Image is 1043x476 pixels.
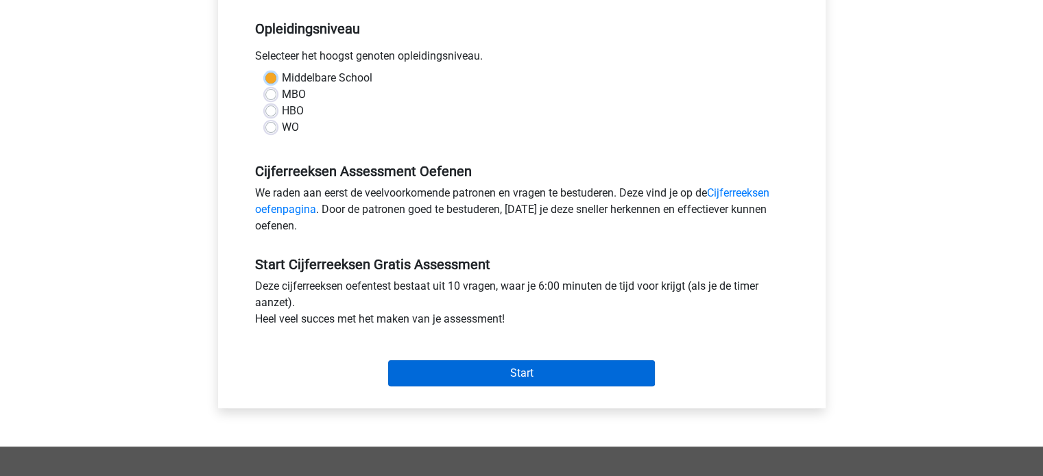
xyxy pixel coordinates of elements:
[282,70,372,86] label: Middelbare School
[245,278,799,333] div: Deze cijferreeksen oefentest bestaat uit 10 vragen, waar je 6:00 minuten de tijd voor krijgt (als...
[245,185,799,240] div: We raden aan eerst de veelvoorkomende patronen en vragen te bestuderen. Deze vind je op de . Door...
[245,48,799,70] div: Selecteer het hoogst genoten opleidingsniveau.
[282,119,299,136] label: WO
[255,256,789,273] h5: Start Cijferreeksen Gratis Assessment
[255,15,789,42] h5: Opleidingsniveau
[282,86,306,103] label: MBO
[255,163,789,179] h5: Cijferreeksen Assessment Oefenen
[282,103,304,119] label: HBO
[388,360,655,386] input: Start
